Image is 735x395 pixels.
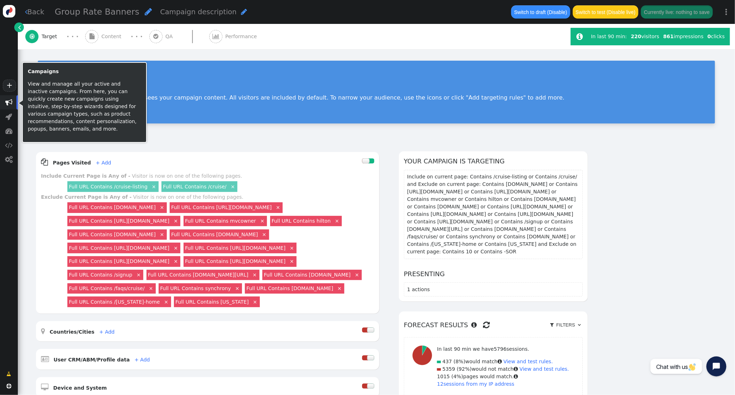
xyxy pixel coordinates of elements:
[173,244,179,251] a: ×
[69,258,169,264] a: Full URL Contains [URL][DOMAIN_NAME]
[135,271,142,278] a: ×
[171,232,258,237] a: Full URL Contains [DOMAIN_NAME]
[41,384,48,391] span: 
[3,80,16,92] a: +
[520,366,569,372] a: View and test rules.
[275,204,281,210] a: ×
[404,316,583,333] h6: Forecast results
[2,368,16,380] a: 
[163,184,226,189] a: Full URL Contains /cruise/
[548,319,583,331] a:  Filters 
[131,32,143,41] div: · · ·
[6,113,12,120] span: 
[404,156,583,166] h6: Your campaign is targeting
[25,7,45,17] a: Back
[7,370,11,378] span: 
[241,8,247,15] span: 
[663,34,674,39] b: 861
[173,258,179,264] a: ×
[160,285,231,291] a: Full URL Contains synchrony
[457,366,472,372] span: (92%)
[336,285,343,291] a: ×
[173,217,179,224] a: ×
[641,5,713,18] button: Currently live: nothing to save
[41,329,126,335] a:  Countries/Cities + Add
[149,24,209,49] a:  QA
[718,1,735,22] a: ⋮
[511,5,570,18] button: Switch to draft (Disable)
[55,7,139,17] span: Group Rate Banners
[89,34,94,39] span: 
[437,381,443,387] span: 12
[69,232,155,237] a: Full URL Contains [DOMAIN_NAME]
[550,323,554,327] span: 
[454,359,466,364] span: (8%)
[48,94,705,101] p: Set targeting rules to decide who sees your campaign content. All visitors are included by defaul...
[251,271,258,278] a: ×
[5,142,13,149] span: 
[160,8,237,16] span: Campaign description
[514,366,518,371] span: 
[69,299,160,305] a: Full URL Contains /[US_STATE]-home
[41,194,132,200] b: Exclude Current Page is Any of -
[145,7,152,16] span: 
[555,322,576,328] span: Filters
[25,8,27,15] span: 
[134,357,150,363] a: + Add
[132,173,242,179] div: Visitor is now on one of the following pages.
[69,204,155,210] a: Full URL Contains [DOMAIN_NAME]
[41,385,118,391] a:  Device and System
[708,34,725,39] span: clicks
[53,385,107,391] b: Device and System
[69,272,132,278] a: Full URL Contains /signup
[151,183,157,189] a: ×
[591,33,629,40] div: In last 90 min:
[264,272,350,278] a: Full URL Contains [DOMAIN_NAME]
[102,33,124,40] span: Content
[185,245,286,251] a: Full URL Contains [URL][DOMAIN_NAME]
[404,269,583,279] h6: Presenting
[69,218,169,224] a: Full URL Contains [URL][DOMAIN_NAME]
[96,160,111,166] a: + Add
[3,5,15,17] img: logo-icon.svg
[442,359,452,364] span: 437
[185,258,286,264] a: Full URL Contains [URL][DOMAIN_NAME]
[165,33,176,40] span: QA
[153,34,158,39] span: 
[573,5,639,18] button: Switch to test (Disable live)
[5,99,12,106] span: 
[5,127,12,135] span: 
[53,357,130,363] b: User CRM/ABM/Profile data
[498,359,502,364] span: 
[53,160,91,166] b: Pages Visited
[41,158,48,166] span: 
[69,245,169,251] a: Full URL Contains [URL][DOMAIN_NAME]
[225,33,260,40] span: Performance
[85,24,149,49] a:  Content · · ·
[663,34,704,39] span: impressions
[42,33,60,40] span: Target
[578,323,581,327] span: 
[148,285,154,291] a: ×
[41,357,161,363] a:  User CRM/ABM/Profile data + Add
[289,244,295,251] a: ×
[48,71,705,88] div: Visitor Targeting
[504,359,553,364] a: View and test rules.
[69,285,144,291] a: Full URL Contains /faqs/cruise/
[212,34,219,39] span: 
[175,299,249,305] a: Full URL Contains [US_STATE]
[163,298,169,305] a: ×
[171,204,272,210] a: Full URL Contains [URL][DOMAIN_NAME]
[272,218,331,224] a: Full URL Contains hilton
[483,319,490,331] span: 
[514,374,518,379] span: 
[133,194,243,200] div: Visitor is now on one of the following pages.
[407,287,430,292] span: 1 actions
[494,346,507,352] span: 5796
[6,384,11,389] span: 
[209,24,273,49] a:  Performance
[451,374,463,379] span: (4%)
[159,231,165,237] a: ×
[14,22,24,32] a: 
[148,272,248,278] a: Full URL Contains [DOMAIN_NAME][URL]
